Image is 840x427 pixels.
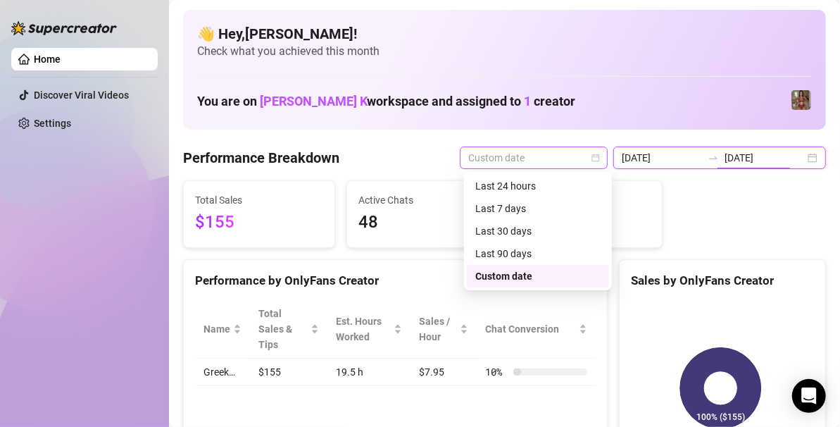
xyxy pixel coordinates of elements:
[485,364,508,380] span: 10 %
[197,44,812,59] span: Check what you achieved this month
[358,209,487,236] span: 48
[183,148,339,168] h4: Performance Breakdown
[485,321,576,337] span: Chat Conversion
[250,359,327,386] td: $155
[34,54,61,65] a: Home
[467,175,609,197] div: Last 24 hours
[524,94,531,109] span: 1
[327,359,410,386] td: 19.5 h
[792,379,826,413] div: Open Intercom Messenger
[11,21,117,35] img: logo-BBDzfeDw.svg
[475,178,601,194] div: Last 24 hours
[467,265,609,287] div: Custom date
[725,150,805,166] input: End date
[336,314,391,345] div: Est. Hours Worked
[195,359,250,386] td: Greek…
[467,242,609,265] div: Last 90 days
[410,300,477,359] th: Sales / Hour
[468,147,599,168] span: Custom date
[708,152,719,163] span: to
[475,268,601,284] div: Custom date
[467,220,609,242] div: Last 30 days
[791,90,811,110] img: Greek
[195,209,323,236] span: $155
[250,300,327,359] th: Total Sales & Tips
[34,89,129,101] a: Discover Viral Videos
[197,94,575,109] h1: You are on workspace and assigned to creator
[708,152,719,163] span: swap-right
[410,359,477,386] td: $7.95
[260,94,367,109] span: [PERSON_NAME] K
[477,300,596,359] th: Chat Conversion
[203,321,230,337] span: Name
[358,192,487,208] span: Active Chats
[195,192,323,208] span: Total Sales
[195,300,250,359] th: Name
[622,150,702,166] input: Start date
[258,306,308,352] span: Total Sales & Tips
[419,314,457,345] span: Sales / Hour
[195,271,596,290] div: Performance by OnlyFans Creator
[197,24,812,44] h4: 👋 Hey, [PERSON_NAME] !
[467,197,609,220] div: Last 7 days
[34,118,71,129] a: Settings
[631,271,814,290] div: Sales by OnlyFans Creator
[475,246,601,261] div: Last 90 days
[591,154,600,162] span: calendar
[475,223,601,239] div: Last 30 days
[475,201,601,216] div: Last 7 days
